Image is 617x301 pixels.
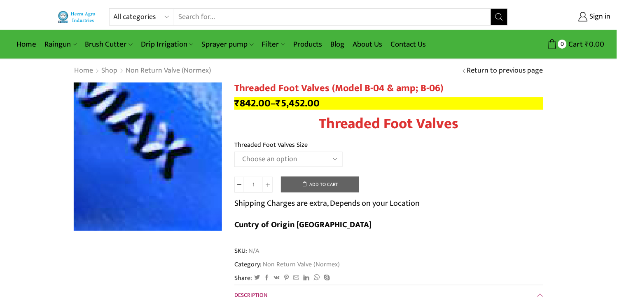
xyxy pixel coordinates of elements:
[234,218,372,232] b: Cuntry of Origin [GEOGRAPHIC_DATA]
[234,290,267,300] span: Description
[491,9,507,25] button: Search button
[244,177,263,193] input: Product quantity
[386,35,430,54] a: Contact Us
[101,66,118,76] a: Shop
[585,38,605,51] bdi: 0.00
[125,66,211,76] a: Non Return Valve (Normex)
[234,140,308,150] label: Threaded Foot Valves Size
[137,35,197,54] a: Drip Irrigation
[234,95,271,112] bdi: 842.00
[174,9,491,25] input: Search for...
[289,35,326,54] a: Products
[12,35,40,54] a: Home
[74,66,211,76] nav: Breadcrumb
[516,37,605,52] a: 0 Cart ₹0.00
[234,260,340,269] span: Category:
[567,39,583,50] span: Cart
[247,246,259,256] span: N/A
[585,38,589,51] span: ₹
[74,66,93,76] a: Home
[348,35,386,54] a: About Us
[234,82,543,94] h1: Threaded Foot Valves (Model B-04 & amp; B-06)
[262,259,340,270] a: Non Return Valve (Normex)
[326,35,348,54] a: Blog
[234,95,240,112] span: ₹
[258,35,289,54] a: Filter
[234,197,420,210] p: Shipping Charges are extra, Depends on your Location
[467,66,543,76] a: Return to previous page
[281,176,359,193] button: Add to cart
[520,9,611,24] a: Sign in
[234,246,543,256] span: SKU:
[276,95,320,112] bdi: 5,452.00
[234,273,252,283] span: Share:
[197,35,257,54] a: Sprayer pump
[234,97,543,110] p: –
[81,35,136,54] a: Brush Cutter
[276,95,281,112] span: ₹
[234,115,543,133] h1: Threaded Foot Valves
[558,40,567,48] span: 0
[40,35,81,54] a: Raingun
[588,12,611,22] span: Sign in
